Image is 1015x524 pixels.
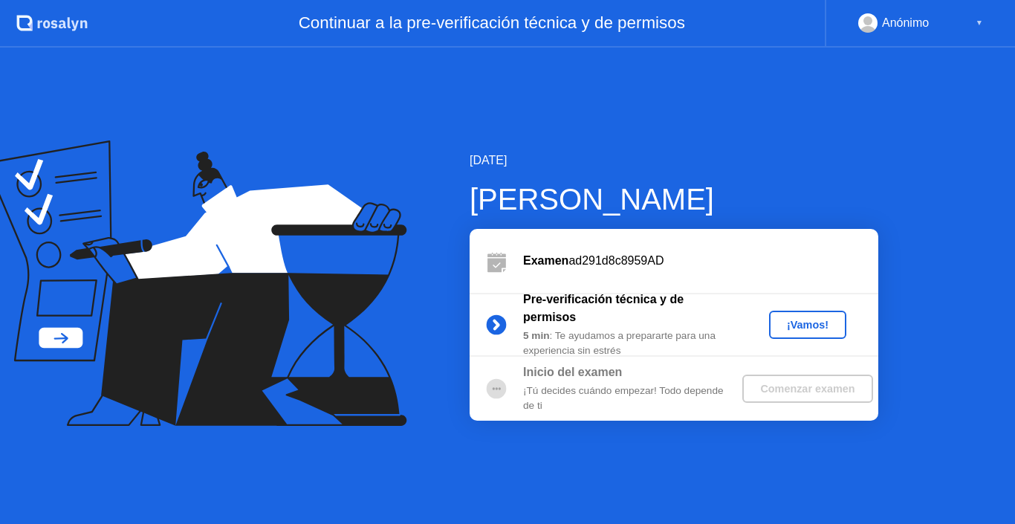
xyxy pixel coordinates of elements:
b: Pre-verificación técnica y de permisos [523,293,684,323]
div: ad291d8c8959AD [523,252,878,270]
button: Comenzar examen [742,375,872,403]
div: [DATE] [470,152,878,169]
b: Inicio del examen [523,366,622,378]
div: Comenzar examen [748,383,866,395]
div: : Te ayudamos a prepararte para una experiencia sin estrés [523,329,737,359]
div: ▼ [976,13,983,33]
button: ¡Vamos! [769,311,846,339]
b: Examen [523,254,568,267]
div: [PERSON_NAME] [470,177,878,221]
div: ¡Vamos! [775,319,840,331]
b: 5 min [523,330,550,341]
div: ¡Tú decides cuándo empezar! Todo depende de ti [523,384,737,414]
div: Anónimo [882,13,929,33]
